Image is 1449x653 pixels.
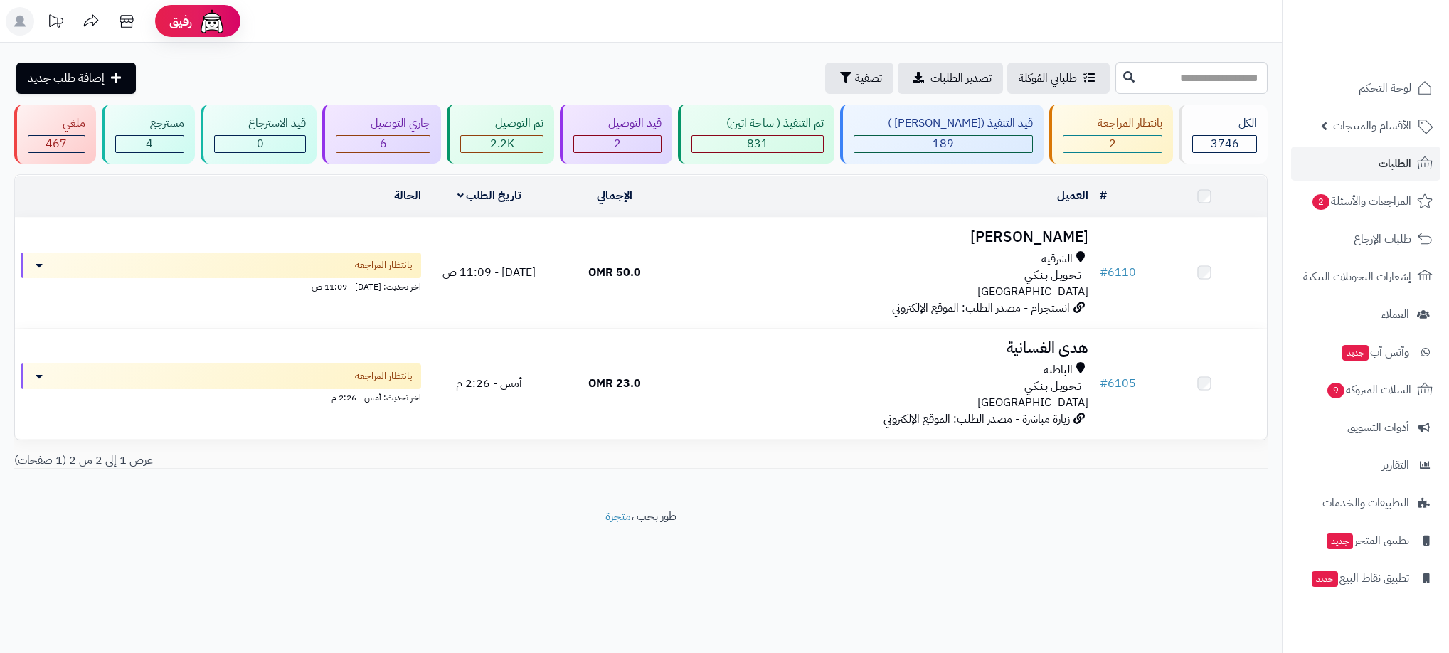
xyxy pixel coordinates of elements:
a: قيد الاسترجاع 0 [198,105,320,164]
span: 23.0 OMR [588,375,641,392]
span: المراجعات والأسئلة [1311,191,1411,211]
a: تحديثات المنصة [38,7,73,39]
span: 831 [747,135,768,152]
a: تطبيق نقاط البيعجديد [1291,561,1440,595]
span: العملاء [1381,304,1409,324]
span: لوحة التحكم [1359,78,1411,98]
span: تصدير الطلبات [930,70,992,87]
span: 9 [1327,383,1345,399]
span: 4 [146,135,153,152]
a: بانتظار المراجعة 2 [1046,105,1176,164]
a: طلبات الإرجاع [1291,222,1440,256]
div: اخر تحديث: [DATE] - 11:09 ص [21,278,421,293]
div: تم التنفيذ ( ساحة اتين) [691,115,824,132]
div: عرض 1 إلى 2 من 2 (1 صفحات) [4,452,641,469]
a: تم التنفيذ ( ساحة اتين) 831 [675,105,837,164]
div: قيد التوصيل [573,115,662,132]
span: إضافة طلب جديد [28,70,105,87]
div: قيد التنفيذ ([PERSON_NAME] ) [854,115,1034,132]
div: 2245 [461,136,543,152]
span: تـحـويـل بـنـكـي [1024,378,1081,395]
span: بانتظار المراجعة [355,258,413,272]
a: الحالة [394,187,421,204]
button: تصفية [825,63,893,94]
span: # [1100,375,1108,392]
div: 2 [1063,136,1162,152]
a: تصدير الطلبات [898,63,1003,94]
span: [GEOGRAPHIC_DATA] [977,283,1088,300]
div: 467 [28,136,85,152]
a: لوحة التحكم [1291,71,1440,105]
span: تصفية [855,70,882,87]
span: السلات المتروكة [1326,380,1411,400]
span: الباطنة [1044,362,1073,378]
div: الكل [1192,115,1257,132]
a: جاري التوصيل 6 [319,105,444,164]
span: 2 [1109,135,1116,152]
a: ملغي 467 [11,105,99,164]
a: أدوات التسويق [1291,410,1440,445]
span: [DATE] - 11:09 ص [442,264,536,281]
span: تطبيق المتجر [1325,531,1409,551]
div: بانتظار المراجعة [1063,115,1162,132]
div: 6 [336,136,430,152]
span: 2.2K [490,135,514,152]
a: # [1100,187,1107,204]
img: logo-2.png [1352,33,1435,63]
span: جديد [1342,345,1369,361]
span: التطبيقات والخدمات [1322,493,1409,513]
h3: هدى الغسانية [683,340,1088,356]
div: قيد الاسترجاع [214,115,307,132]
span: 2 [1312,194,1330,211]
span: الطلبات [1379,154,1411,174]
div: 4 [116,136,184,152]
a: العملاء [1291,297,1440,331]
span: انستجرام - مصدر الطلب: الموقع الإلكتروني [892,299,1070,317]
a: قيد التوصيل 2 [557,105,675,164]
span: # [1100,264,1108,281]
a: إضافة طلب جديد [16,63,136,94]
div: اخر تحديث: أمس - 2:26 م [21,389,421,404]
a: التقارير [1291,448,1440,482]
span: بانتظار المراجعة [355,369,413,383]
span: طلبات الإرجاع [1354,229,1411,249]
img: ai-face.png [198,7,226,36]
span: جديد [1312,571,1338,587]
h3: [PERSON_NAME] [683,229,1088,245]
a: التطبيقات والخدمات [1291,486,1440,520]
a: وآتس آبجديد [1291,335,1440,369]
a: تم التوصيل 2.2K [444,105,557,164]
a: طلباتي المُوكلة [1007,63,1110,94]
a: السلات المتروكة9 [1291,373,1440,407]
a: تاريخ الطلب [457,187,522,204]
span: 189 [933,135,954,152]
div: 2 [574,136,661,152]
span: إشعارات التحويلات البنكية [1303,267,1411,287]
span: الأقسام والمنتجات [1333,116,1411,136]
a: الكل3746 [1176,105,1270,164]
div: مسترجع [115,115,184,132]
span: 2 [614,135,621,152]
div: ملغي [28,115,85,132]
span: تـحـويـل بـنـكـي [1024,267,1081,284]
span: أدوات التسويق [1347,418,1409,437]
a: #6110 [1100,264,1136,281]
span: 3746 [1211,135,1239,152]
a: العميل [1057,187,1088,204]
span: وآتس آب [1341,342,1409,362]
a: إشعارات التحويلات البنكية [1291,260,1440,294]
a: مسترجع 4 [99,105,198,164]
span: 467 [46,135,67,152]
span: زيارة مباشرة - مصدر الطلب: الموقع الإلكتروني [883,410,1070,428]
a: تطبيق المتجرجديد [1291,524,1440,558]
span: رفيق [169,13,192,30]
a: قيد التنفيذ ([PERSON_NAME] ) 189 [837,105,1047,164]
div: 0 [215,136,306,152]
span: جديد [1327,533,1353,549]
div: جاري التوصيل [336,115,430,132]
span: 0 [257,135,264,152]
div: 189 [854,136,1033,152]
span: أمس - 2:26 م [456,375,522,392]
a: الإجمالي [597,187,632,204]
a: المراجعات والأسئلة2 [1291,184,1440,218]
